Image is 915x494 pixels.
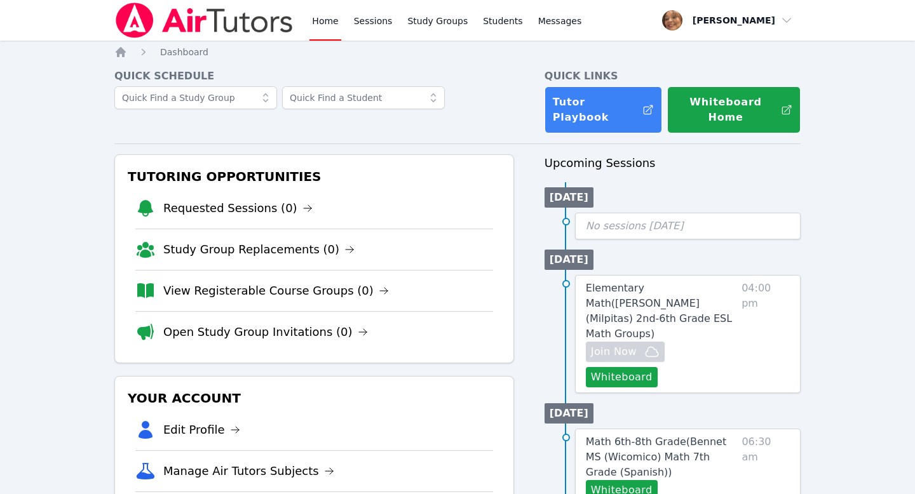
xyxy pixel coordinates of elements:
[545,69,801,84] h4: Quick Links
[114,46,801,58] nav: Breadcrumb
[114,3,294,38] img: Air Tutors
[742,281,790,387] span: 04:00 pm
[163,462,334,480] a: Manage Air Tutors Subjects
[125,387,503,410] h3: Your Account
[545,154,801,172] h3: Upcoming Sessions
[545,403,593,424] li: [DATE]
[586,342,665,362] button: Join Now
[545,86,662,133] a: Tutor Playbook
[163,199,313,217] a: Requested Sessions (0)
[586,282,732,340] span: Elementary Math ( [PERSON_NAME] (Milpitas) 2nd-6th Grade ESL Math Groups )
[114,86,277,109] input: Quick Find a Study Group
[667,86,801,133] button: Whiteboard Home
[586,281,736,342] a: Elementary Math([PERSON_NAME] (Milpitas) 2nd-6th Grade ESL Math Groups)
[114,69,514,84] h4: Quick Schedule
[538,15,582,27] span: Messages
[591,344,637,359] span: Join Now
[545,187,593,208] li: [DATE]
[163,323,368,341] a: Open Study Group Invitations (0)
[163,241,355,258] a: Study Group Replacements (0)
[163,421,240,439] a: Edit Profile
[545,250,593,270] li: [DATE]
[125,165,503,188] h3: Tutoring Opportunities
[160,47,208,57] span: Dashboard
[586,220,684,232] span: No sessions [DATE]
[160,46,208,58] a: Dashboard
[586,436,726,478] span: Math 6th-8th Grade ( Bennet MS (Wicomico) Math 7th Grade (Spanish) )
[586,367,658,387] button: Whiteboard
[163,282,389,300] a: View Registerable Course Groups (0)
[586,434,737,480] a: Math 6th-8th Grade(Bennet MS (Wicomico) Math 7th Grade (Spanish))
[282,86,445,109] input: Quick Find a Student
